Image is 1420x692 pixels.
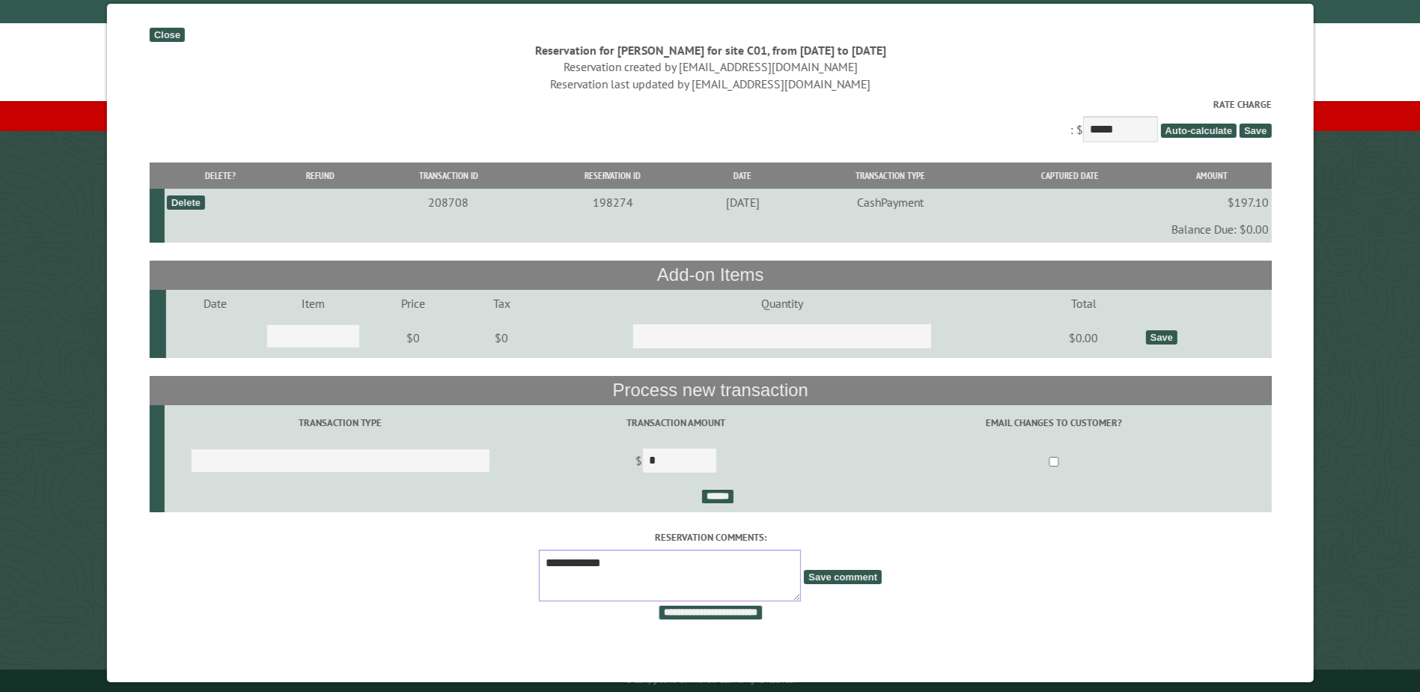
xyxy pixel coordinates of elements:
[164,163,275,189] th: Delete?
[149,376,1271,404] th: Process new transaction
[149,97,1271,146] div: : $
[1145,330,1177,345] div: Save
[792,189,987,216] td: CashPayment
[149,97,1271,112] label: Rate Charge
[692,163,792,189] th: Date
[516,441,835,483] td: $
[1152,189,1271,216] td: $197.10
[1152,163,1271,189] th: Amount
[364,163,532,189] th: Transaction ID
[362,290,463,317] td: Price
[1024,290,1143,317] td: Total
[149,58,1271,75] div: Reservation created by [EMAIL_ADDRESS][DOMAIN_NAME]
[264,290,362,317] td: Item
[1024,317,1143,359] td: $0.00
[1160,124,1237,138] span: Auto-calculate
[275,163,364,189] th: Refund
[149,28,184,42] div: Close
[1239,124,1270,138] span: Save
[149,261,1271,289] th: Add-on Items
[626,676,795,685] small: © Campground Commander LLC. All rights reserved.
[838,416,1269,430] label: Email changes to customer?
[164,216,1271,243] td: Balance Due: $0.00
[166,195,204,210] div: Delete
[532,163,692,189] th: Reservation ID
[804,570,882,584] span: Save comment
[364,189,532,216] td: 208708
[166,290,264,317] td: Date
[540,290,1024,317] td: Quantity
[987,163,1151,189] th: Captured Date
[149,76,1271,92] div: Reservation last updated by [EMAIL_ADDRESS][DOMAIN_NAME]
[362,317,463,359] td: $0
[166,416,514,430] label: Transaction Type
[463,290,540,317] td: Tax
[532,189,692,216] td: 198274
[792,163,987,189] th: Transaction Type
[149,530,1271,544] label: Reservation comments:
[692,189,792,216] td: [DATE]
[149,42,1271,58] div: Reservation for [PERSON_NAME] for site C01, from [DATE] to [DATE]
[463,317,540,359] td: $0
[518,416,833,430] label: Transaction Amount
